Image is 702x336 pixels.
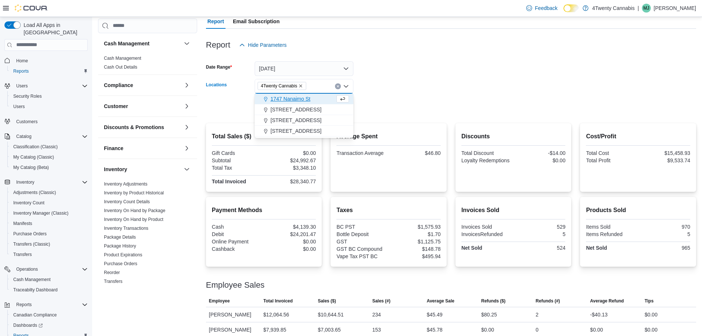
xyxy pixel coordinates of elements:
button: Reports [7,66,91,76]
span: Purchase Orders [10,229,88,238]
a: Adjustments (Classic) [10,188,59,197]
span: Inventory [13,178,88,187]
div: $1.70 [390,231,441,237]
span: Reorder [104,270,120,276]
span: Reports [10,67,88,76]
div: 153 [372,325,381,334]
button: Manifests [7,218,91,229]
div: $1,125.75 [390,239,441,245]
a: Canadian Compliance [10,311,60,319]
a: Inventory by Product Historical [104,190,164,195]
button: Operations [1,264,91,274]
div: $7,003.65 [318,325,340,334]
button: Purchase Orders [7,229,91,239]
span: [STREET_ADDRESS] [270,117,321,124]
span: Operations [13,265,88,274]
h3: Cash Management [104,40,150,47]
div: InvoicesRefunded [461,231,512,237]
span: Security Roles [10,92,88,101]
span: My Catalog (Classic) [13,154,54,160]
div: $0.00 [265,239,316,245]
button: Hide Parameters [236,38,290,52]
button: [STREET_ADDRESS] [255,104,353,115]
strong: Net Sold [461,245,482,251]
div: Bottle Deposit [336,231,387,237]
div: Debit [212,231,262,237]
button: Inventory Manager (Classic) [7,208,91,218]
button: Home [1,55,91,66]
h2: Payment Methods [212,206,316,215]
a: Home [13,56,31,65]
span: Average Sale [427,298,454,304]
div: -$40.13 [590,310,607,319]
span: Inventory Manager (Classic) [13,210,69,216]
div: $0.00 [515,157,565,163]
strong: Total Invoiced [212,179,246,184]
h3: Customer [104,103,128,110]
div: Total Tax [212,165,262,171]
a: Package Details [104,235,136,240]
div: $1,575.93 [390,224,441,230]
div: Loyalty Redemptions [461,157,512,163]
span: Inventory Adjustments [104,181,147,187]
span: Inventory Manager (Classic) [10,209,88,218]
a: Transfers (Classic) [10,240,53,249]
div: 965 [640,245,690,251]
span: 4Twenty Cannabis [261,82,297,90]
div: $3,348.10 [265,165,316,171]
div: $0.00 [645,325,657,334]
span: Load All Apps in [GEOGRAPHIC_DATA] [21,21,88,36]
a: Inventory Manager (Classic) [10,209,71,218]
div: Gift Cards [212,150,262,156]
h2: Products Sold [586,206,690,215]
a: Reports [10,67,32,76]
div: $0.00 [645,310,657,319]
div: 5 [640,231,690,237]
div: $0.00 [265,150,316,156]
a: Manifests [10,219,35,228]
a: Inventory On Hand by Package [104,208,165,213]
span: [STREET_ADDRESS] [270,127,321,135]
button: Customers [1,116,91,127]
span: MJ [643,4,649,13]
a: Transfers [104,279,122,284]
span: Employee [209,298,230,304]
span: Classification (Classic) [10,142,88,151]
span: Transfers [104,278,122,284]
span: Cash Management [13,277,50,283]
span: Transfers [10,250,88,259]
span: My Catalog (Beta) [13,164,49,170]
div: Invoices Sold [461,224,512,230]
button: Inventory Count [7,198,91,208]
div: $495.94 [390,253,441,259]
span: Inventory Transactions [104,225,149,231]
span: Classification (Classic) [13,144,58,150]
div: $0.00 [590,325,603,334]
div: Total Discount [461,150,512,156]
h3: Discounts & Promotions [104,124,164,131]
button: Close list of options [343,83,349,89]
a: Feedback [523,1,560,15]
div: Cash [212,224,262,230]
button: Customer [104,103,181,110]
button: Discounts & Promotions [182,123,191,132]
a: Cash Management [104,56,141,61]
h2: Invoices Sold [461,206,566,215]
span: Package History [104,243,136,249]
div: 970 [640,224,690,230]
div: $10,644.51 [318,310,343,319]
h2: Average Spent [336,132,441,141]
span: Sales ($) [318,298,336,304]
span: Total Invoiced [263,298,293,304]
span: Security Roles [13,93,42,99]
span: Catalog [13,132,88,141]
button: Users [7,101,91,112]
label: Locations [206,82,227,88]
div: 2 [536,310,539,319]
div: $24,201.47 [265,231,316,237]
a: Cash Out Details [104,65,137,70]
span: Reports [13,300,88,309]
a: Inventory Count [10,198,48,207]
span: Cash Management [10,275,88,284]
span: Users [16,83,28,89]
